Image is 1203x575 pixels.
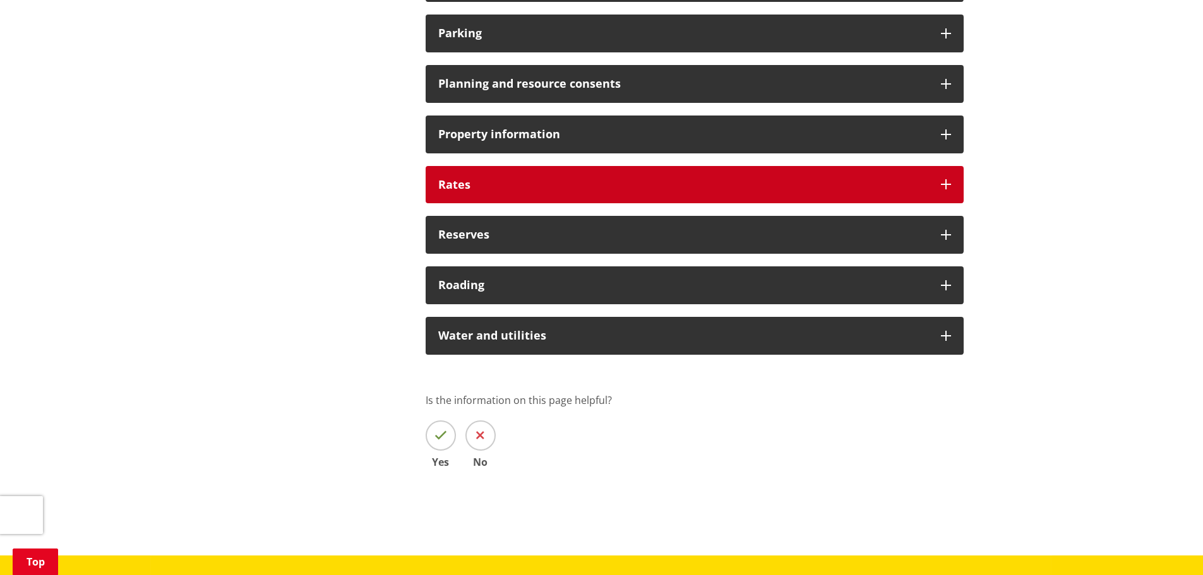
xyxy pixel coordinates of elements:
[426,457,456,467] span: Yes
[438,228,928,241] h3: Reserves
[438,279,928,292] h3: Roading
[438,329,928,342] h3: Water and utilities
[1145,522,1190,567] iframe: Messenger Launcher
[438,179,928,191] h3: Rates
[438,78,928,90] h3: Planning and resource consents
[438,27,928,40] h3: Parking
[13,548,58,575] a: Top
[426,393,964,408] p: Is the information on this page helpful?
[438,128,928,141] h3: Property information
[465,457,496,467] span: No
